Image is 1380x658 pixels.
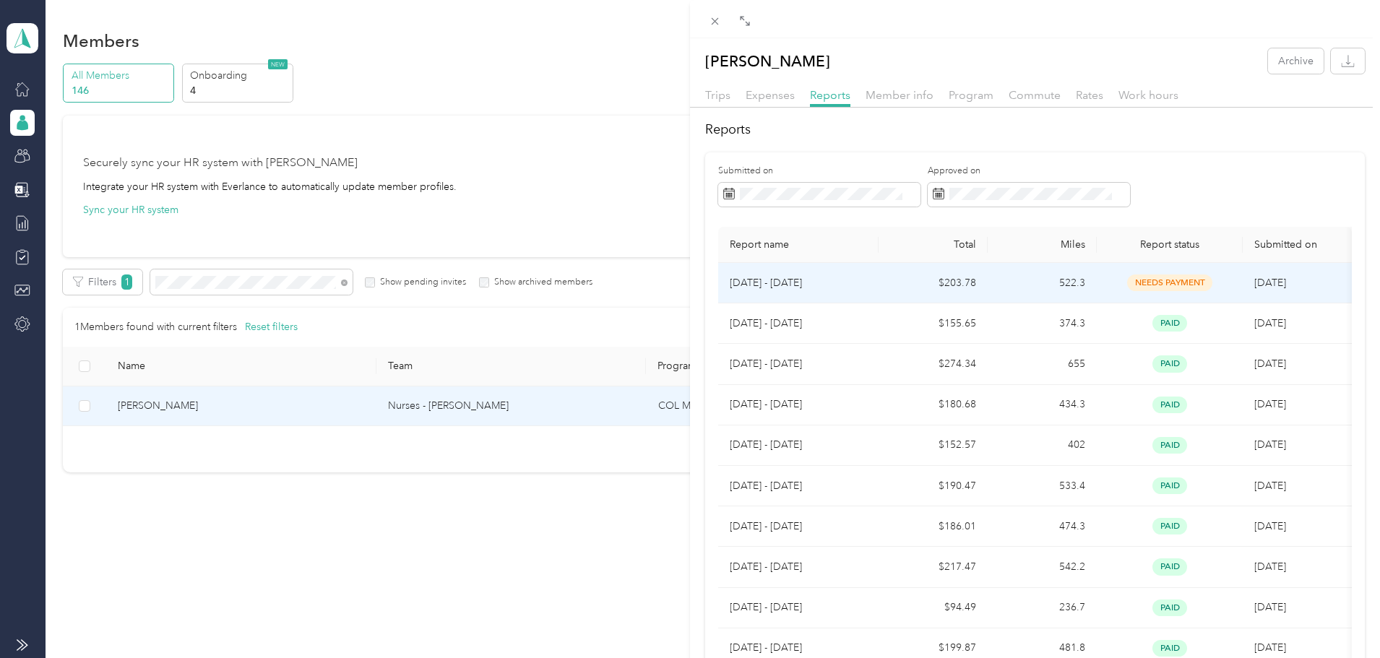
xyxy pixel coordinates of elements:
span: Work hours [1118,88,1178,102]
td: $190.47 [879,466,988,506]
td: $180.68 [879,385,988,425]
span: Rates [1076,88,1103,102]
span: paid [1152,437,1187,454]
td: $274.34 [879,344,988,384]
span: [DATE] [1254,317,1286,329]
span: paid [1152,640,1187,657]
p: [DATE] - [DATE] [730,519,867,534]
p: [DATE] - [DATE] [730,559,867,575]
p: [DATE] - [DATE] [730,599,867,615]
div: Miles [999,238,1085,251]
label: Submitted on [718,165,920,178]
p: [DATE] - [DATE] [730,478,867,494]
p: [PERSON_NAME] [705,48,830,74]
span: paid [1152,558,1187,575]
td: 236.7 [988,588,1097,628]
p: [DATE] - [DATE] [730,275,867,291]
span: Member info [866,88,933,102]
span: [DATE] [1254,641,1286,654]
td: $217.47 [879,547,988,587]
div: Total [890,238,976,251]
td: 374.3 [988,303,1097,344]
span: Commute [1009,88,1061,102]
td: 655 [988,344,1097,384]
span: [DATE] [1254,398,1286,410]
td: 533.4 [988,466,1097,506]
span: [DATE] [1254,601,1286,613]
h2: Reports [705,120,1365,139]
td: 542.2 [988,547,1097,587]
span: Reports [810,88,850,102]
p: [DATE] - [DATE] [730,437,867,453]
span: Report status [1108,238,1231,251]
td: $155.65 [879,303,988,344]
span: Expenses [746,88,795,102]
label: Approved on [928,165,1130,178]
td: 522.3 [988,263,1097,303]
span: [DATE] [1254,520,1286,532]
span: paid [1152,477,1187,494]
th: Report name [718,227,879,263]
span: [DATE] [1254,358,1286,370]
button: Archive [1268,48,1324,74]
td: 434.3 [988,385,1097,425]
td: $94.49 [879,588,988,628]
span: [DATE] [1254,277,1286,289]
p: [DATE] - [DATE] [730,356,867,372]
span: paid [1152,397,1187,413]
span: [DATE] [1254,480,1286,492]
p: [DATE] - [DATE] [730,640,867,656]
td: $152.57 [879,425,988,466]
p: [DATE] - [DATE] [730,397,867,412]
span: needs payment [1127,274,1212,291]
iframe: Everlance-gr Chat Button Frame [1299,577,1380,658]
span: [DATE] [1254,560,1286,573]
span: paid [1152,315,1187,332]
span: [DATE] [1254,438,1286,451]
span: paid [1152,355,1187,372]
td: $186.01 [879,506,988,547]
td: $203.78 [879,263,988,303]
span: paid [1152,518,1187,534]
span: Program [949,88,993,102]
span: paid [1152,599,1187,616]
span: Trips [705,88,730,102]
p: [DATE] - [DATE] [730,316,867,332]
td: 402 [988,425,1097,466]
td: 474.3 [988,506,1097,547]
th: Submitted on [1243,227,1352,263]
